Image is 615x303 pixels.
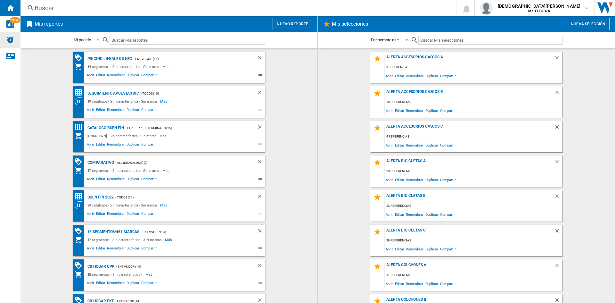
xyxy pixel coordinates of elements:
[385,167,562,175] div: 20 referencias
[439,279,457,288] span: Compartir
[424,141,439,149] span: Duplicar
[394,175,405,184] span: Editar
[385,89,554,98] div: Alerta Accesorios Cascos B
[124,124,244,132] div: - Perfil predeterminado (15)
[385,228,554,237] div: Alerta Bicicletas C
[371,38,400,42] div: Por nombre asc.
[140,245,158,253] span: Compartir
[140,211,158,218] span: Compartir
[6,20,14,28] img: wise-card.svg
[162,167,170,174] span: Más
[126,211,140,218] span: Duplicar
[95,280,106,288] span: Editar
[385,106,394,115] span: Abrir
[75,262,86,270] div: Matriz de PROMOCIONES
[75,201,86,209] div: Visión Categoría
[424,210,439,219] span: Duplicar
[126,141,140,149] span: Duplicar
[405,72,424,80] span: Renombrar
[126,245,140,253] span: Duplicar
[139,228,244,236] div: - EKT vs Cop (14)
[385,98,562,106] div: 10 referencias
[257,124,265,132] div: Borrar
[418,36,562,45] input: Buscar Mis selecciones
[257,228,265,236] div: Borrar
[95,141,106,149] span: Editar
[95,211,106,218] span: Editar
[257,55,265,63] div: Borrar
[86,245,95,253] span: Abrir
[385,159,554,167] div: Alerta Bicicletas A
[385,141,394,149] span: Abrir
[160,132,168,140] span: Más
[385,271,562,279] div: 11 referencias
[75,158,86,166] div: Matriz de PROMOCIONES
[405,279,424,288] span: Renombrar
[331,18,370,30] h2: Mis selecciones
[86,280,95,288] span: Abrir
[405,141,424,149] span: Renombrar
[75,227,86,235] div: Matriz de PROMOCIONES
[95,107,106,114] span: Editar
[75,192,86,200] div: Matriz de precios
[86,193,114,201] div: Buen Fin 2022
[106,141,125,149] span: Renombrar
[95,245,106,253] span: Editar
[86,159,114,167] div: Comparativo
[140,107,158,114] span: Compartir
[439,245,457,253] span: Compartir
[394,210,405,219] span: Editar
[480,2,493,14] img: profile.jpg
[140,141,158,149] span: Compartir
[528,9,550,13] b: MX ELEKTRA
[140,280,158,288] span: Compartir
[75,236,86,244] div: Mi colección
[424,245,439,253] span: Duplicar
[257,193,265,201] div: Borrar
[385,55,554,63] div: Alerta Accesorios Cascos A
[165,236,173,244] span: Más
[106,245,125,253] span: Renombrar
[385,210,394,219] span: Abrir
[439,175,457,184] span: Compartir
[554,124,562,133] div: Borrar
[257,159,265,167] div: Borrar
[394,72,405,80] span: Editar
[424,106,439,115] span: Duplicar
[126,107,140,114] span: Duplicar
[160,97,168,105] span: Más
[424,175,439,184] span: Duplicar
[35,4,439,13] div: Buscar
[106,211,125,218] span: Renombrar
[106,280,125,288] span: Renombrar
[86,263,115,271] div: CB Hogar CPP
[86,63,163,71] div: 14 segmentos - Sin característica - Sin marca
[424,279,439,288] span: Duplicar
[439,141,457,149] span: Compartir
[385,133,562,141] div: 4 referencias
[160,201,168,209] span: Más
[95,72,106,80] span: Editar
[114,193,244,201] div: - Todos (10)
[86,201,160,209] div: 20 catálogos - Sin característica - Sin marca
[75,63,86,71] div: Mi colección
[75,88,86,97] div: Matriz de precios
[75,123,86,131] div: Matriz de precios
[439,106,457,115] span: Compartir
[385,237,562,245] div: 29 referencias
[394,279,405,288] span: Editar
[257,89,265,97] div: Borrar
[86,271,146,278] div: 18 segmentos - Sin característica -
[145,271,153,278] span: Más
[405,175,424,184] span: Renombrar
[554,89,562,98] div: Borrar
[106,72,125,80] span: Renombrar
[126,280,140,288] span: Duplicar
[86,167,163,174] div: 17 segmentos - Sin característica - Sin marca
[385,72,394,80] span: Abrir
[86,72,95,80] span: Abrir
[126,176,140,184] span: Duplicar
[86,89,139,97] div: Seguimiento Apuestas Dic
[424,72,439,80] span: Duplicar
[114,159,244,167] div: - ALL (dbasaldua) (2)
